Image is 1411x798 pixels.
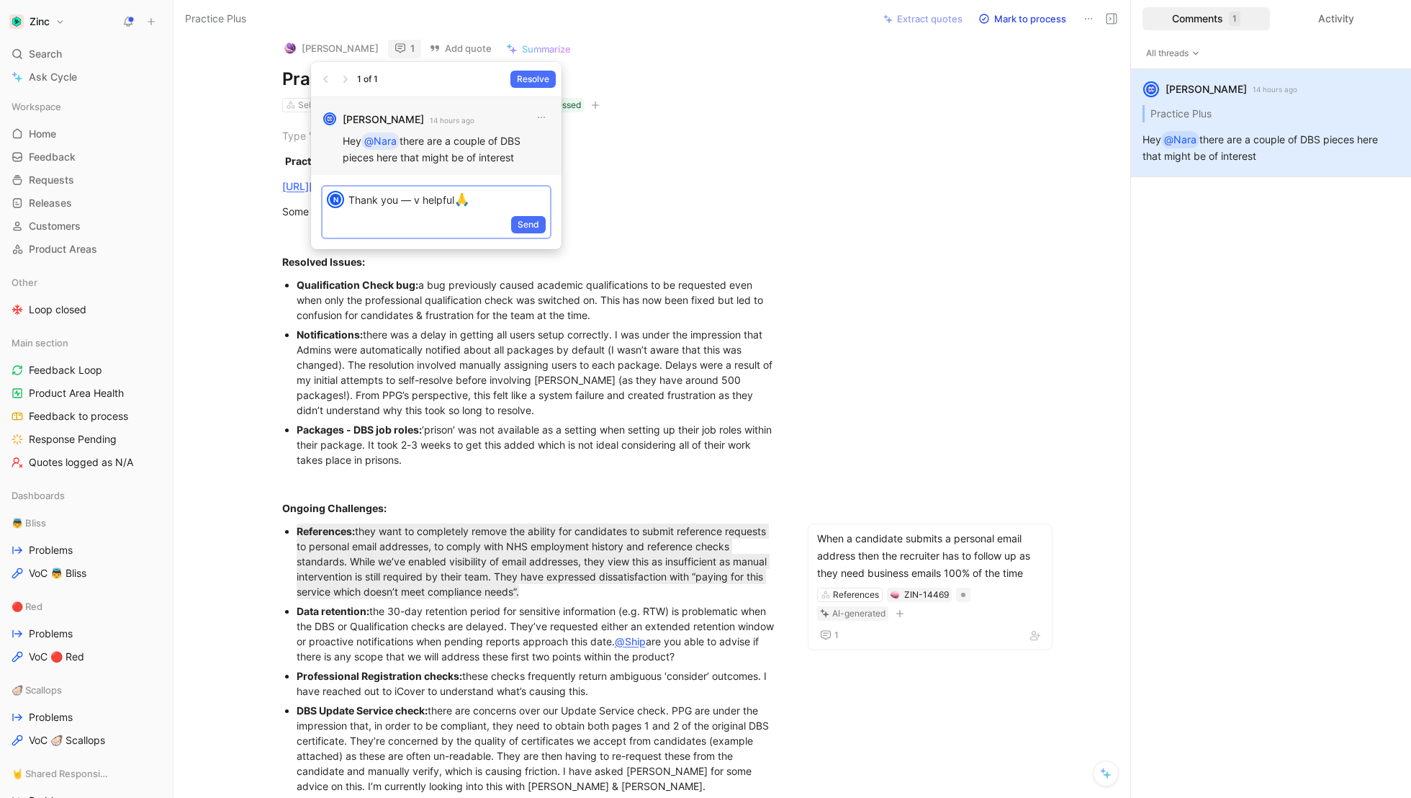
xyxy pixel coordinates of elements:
[430,114,474,127] small: 14 hours ago
[518,218,539,232] span: Send
[325,114,335,124] img: avatar
[510,71,556,88] button: Resolve
[517,72,549,86] span: Resolve
[343,111,424,128] strong: [PERSON_NAME]
[328,192,343,207] div: N
[357,72,378,86] div: 1 of 1
[364,133,397,150] div: @Nara
[343,133,550,165] p: Hey there are a couple of DBS pieces here that might be of interest
[511,216,546,233] button: Send
[454,192,469,207] span: 🙏
[348,191,546,210] p: Thank you — v helpful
